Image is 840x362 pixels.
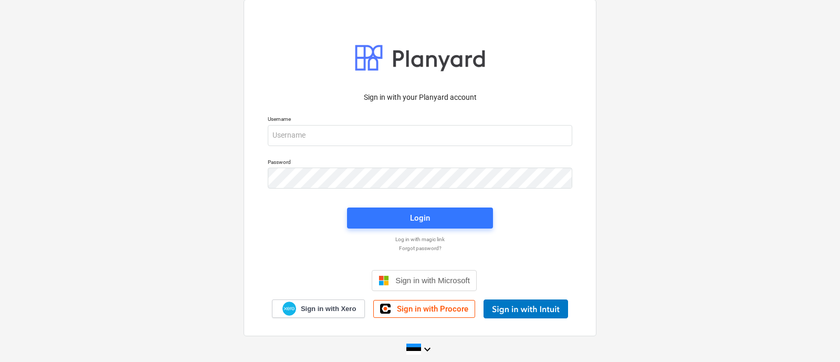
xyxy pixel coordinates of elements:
[410,211,430,225] div: Login
[268,125,572,146] input: Username
[347,208,493,229] button: Login
[421,343,434,356] i: keyboard_arrow_down
[272,299,365,318] a: Sign in with Xero
[268,92,572,103] p: Sign in with your Planyard account
[395,276,470,285] span: Sign in with Microsoft
[301,304,356,314] span: Sign in with Xero
[262,236,577,243] a: Log in with magic link
[282,302,296,316] img: Xero logo
[373,300,475,318] a: Sign in with Procore
[268,116,572,125] p: Username
[268,159,572,168] p: Password
[262,245,577,252] a: Forgot password?
[397,304,468,314] span: Sign in with Procore
[379,275,389,286] img: Microsoft logo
